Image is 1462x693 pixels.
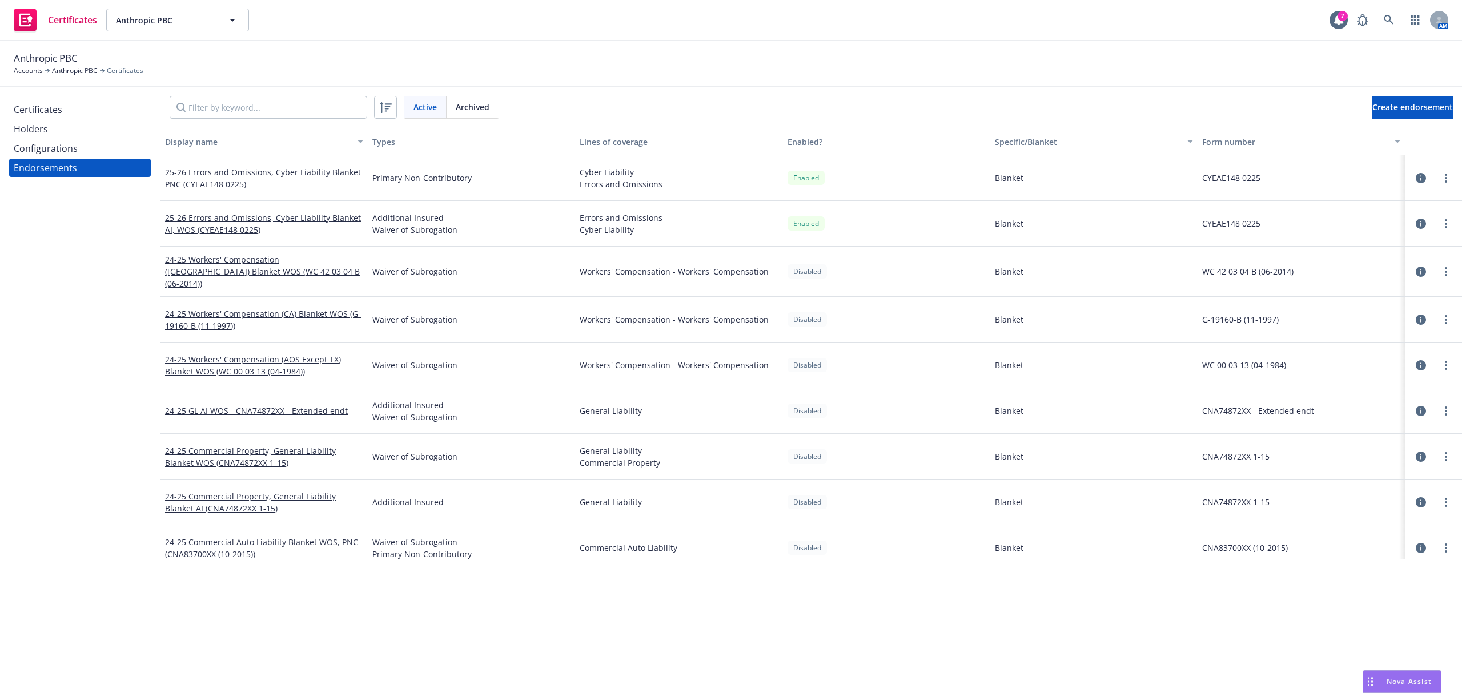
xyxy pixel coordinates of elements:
div: Blanket [990,434,1198,480]
span: Nova Assist [1387,676,1432,686]
span: Waiver of Subrogation [372,450,571,462]
div: Types [372,136,571,148]
a: Configurations [9,139,151,158]
div: CNA74872XX 1-15 [1198,434,1405,480]
span: Anthropic PBC [116,14,215,26]
a: more [1439,450,1453,464]
div: Holders [14,120,48,138]
span: General Liability [580,445,778,457]
span: Workers' Compensation - Workers' Compensation [580,265,778,277]
a: more [1439,495,1453,509]
div: Enabled [788,216,825,231]
div: CYEAE148 0225 [1198,201,1405,247]
div: WC 42 03 04 B (06-2014) [1198,247,1405,297]
span: Certificates [107,66,143,76]
span: Workers' Compensation - Workers' Compensation [580,313,778,325]
a: Switch app [1404,9,1427,31]
div: Certificates [14,100,62,119]
a: more [1439,404,1453,418]
a: Holders [9,120,151,138]
button: Nova Assist [1363,670,1441,693]
a: Search [1377,9,1400,31]
div: Blanket [990,480,1198,525]
span: Certificates [48,15,97,25]
span: Workers' Compensation - Workers' Compensation [580,359,778,371]
span: General Liability [580,405,778,417]
a: more [1439,541,1453,555]
a: more [1439,265,1453,279]
button: Display name [160,128,368,155]
a: 24-25 GL AI WOS - CNA74872XX - Extended endt [165,405,348,416]
div: Disabled [788,495,827,509]
div: Drag to move [1363,671,1377,692]
span: Archived [456,101,489,113]
span: Cyber Liability [580,166,778,178]
div: Endorsements [14,159,77,177]
div: CNA74872XX - Extended endt [1198,388,1405,434]
a: Endorsements [9,159,151,177]
div: CNA83700XX (10-2015) [1198,525,1405,571]
span: Commercial Property [580,457,778,469]
div: CNA74872XX 1-15 [1198,480,1405,525]
button: Create endorsement [1372,96,1453,119]
div: Disabled [788,404,827,418]
a: Report a Bug [1351,9,1374,31]
button: Specific/Blanket [990,128,1198,155]
span: Primary Non-Contributory [372,172,571,184]
div: Display name [165,136,351,148]
a: 24-25 Workers' Compensation ([GEOGRAPHIC_DATA]) Blanket WOS (WC 42 03 04 B (06-2014)) [165,254,360,289]
div: Disabled [788,449,827,464]
div: Enabled [788,171,825,185]
span: Errors and Omissions [580,178,778,190]
div: Form number [1202,136,1388,148]
a: more [1439,171,1453,185]
div: Configurations [14,139,78,158]
input: Filter by keyword... [170,96,367,119]
div: Enabled? [788,136,986,148]
span: Waiver of Subrogation [372,536,571,548]
a: more [1439,313,1453,327]
div: Blanket [990,343,1198,388]
a: more [1439,217,1453,231]
div: Disabled [788,264,827,279]
a: 24-25 Commercial Property, General Liability Blanket AI (CNA74872XX 1-15) [165,491,336,514]
a: Certificates [9,4,102,36]
span: Active [413,101,437,113]
div: Specific/Blanket [995,136,1180,148]
div: Lines of coverage [580,136,778,148]
span: Anthropic PBC [14,51,78,66]
a: Anthropic PBC [52,66,98,76]
a: 25-26 Errors and Omissions, Cyber Liability Blanket AI, WOS (CYEAE148 0225) [165,212,361,235]
div: Blanket [990,201,1198,247]
div: Blanket [990,297,1198,343]
span: Additional Insured [372,496,571,508]
span: Waiver of Subrogation [372,224,571,236]
span: Commercial Auto Liability [580,542,778,554]
span: Create endorsement [1372,102,1453,112]
a: Accounts [14,66,43,76]
span: Waiver of Subrogation [372,359,571,371]
button: Types [368,128,575,155]
button: Anthropic PBC [106,9,249,31]
button: Lines of coverage [575,128,782,155]
span: Waiver of Subrogation [372,411,571,423]
span: Primary Non-Contributory [372,548,571,560]
div: Disabled [788,312,827,327]
a: 24-25 Commercial Property, General Liability Blanket WOS (CNA74872XX 1-15) [165,445,336,468]
a: 25-26 Errors and Omissions, Cyber Liability Blanket PNC (CYEAE148 0225) [165,167,361,190]
a: more [1439,358,1453,372]
span: Cyber Liability [580,224,778,236]
button: Form number [1198,128,1405,155]
div: Blanket [990,155,1198,201]
div: Blanket [990,247,1198,297]
div: Blanket [990,388,1198,434]
a: 24-25 Workers' Compensation (CA) Blanket WOS (G-19160-B (11-1997)) [165,308,361,331]
button: Enabled? [783,128,990,155]
span: Additional Insured [372,212,571,224]
span: Waiver of Subrogation [372,265,571,277]
a: 24-25 Workers' Compensation (AOS Except TX) Blanket WOS (WC 00 03 13 (04-1984)) [165,354,341,377]
span: General Liability [580,496,778,508]
span: Errors and Omissions [580,212,778,224]
div: Disabled [788,541,827,555]
div: Blanket [990,525,1198,571]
